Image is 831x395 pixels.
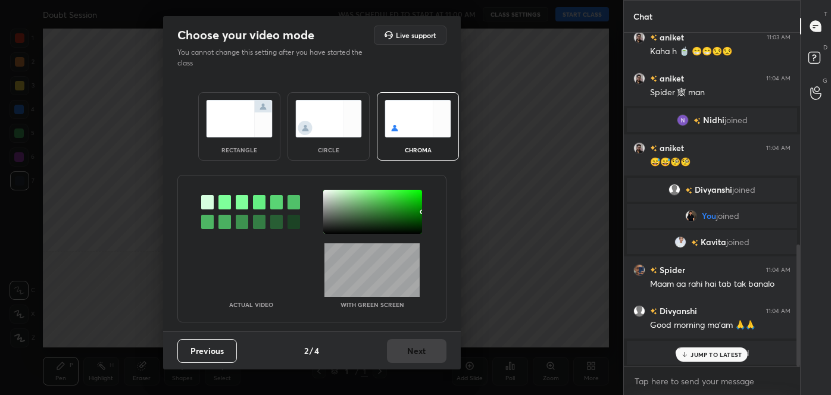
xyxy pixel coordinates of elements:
[657,31,684,43] h6: aniket
[650,319,791,331] div: Good morning ma'am 🙏🙏
[206,100,273,137] img: normalScreenIcon.ae25ed63.svg
[624,33,800,366] div: grid
[650,87,791,99] div: Spider 🕸 man
[695,185,732,195] span: Divyanshi
[766,308,791,315] div: 11:04 AM
[310,344,313,357] h4: /
[701,237,726,247] span: Kavita
[624,1,662,32] p: Chat
[716,211,739,221] span: joined
[295,100,362,137] img: circleScreenIcon.acc0effb.svg
[766,75,791,82] div: 11:04 AM
[657,264,685,276] h6: Spider
[650,308,657,315] img: no-rating-badge.077c3623.svg
[385,100,451,137] img: chromaScreenIcon.c19ab0a0.svg
[766,267,791,274] div: 11:04 AM
[304,344,308,357] h4: 2
[702,211,716,221] span: You
[177,339,237,363] button: Previous
[215,147,263,153] div: rectangle
[314,344,319,357] h4: 4
[650,278,791,290] div: Maam aa rahi hai tab tak banalo
[340,302,404,308] p: With green screen
[675,347,687,359] img: default.png
[650,35,657,41] img: no-rating-badge.077c3623.svg
[633,32,645,43] img: d927ead1100745ec8176353656eda1f8.jpg
[823,76,827,85] p: G
[650,156,791,168] div: 😅😅🧐🧐
[633,264,645,276] img: 0cf38805b11a44df8ff4eaedda753435.jpg
[633,142,645,154] img: d927ead1100745ec8176353656eda1f8.jpg
[767,34,791,41] div: 11:03 AM
[732,185,755,195] span: joined
[633,305,645,317] img: default.png
[724,115,748,125] span: joined
[657,305,697,317] h6: Divyanshi
[693,118,701,124] img: no-rating-badge.077c3623.svg
[650,267,657,274] img: no-rating-badge.077c3623.svg
[650,145,657,152] img: no-rating-badge.077c3623.svg
[650,46,791,58] div: Kaha h 🍵 😁😁😒😒
[726,237,749,247] span: joined
[305,147,352,153] div: circle
[650,76,657,82] img: no-rating-badge.077c3623.svg
[396,32,436,39] h5: Live support
[691,351,742,358] p: JUMP TO LATEST
[766,145,791,152] div: 11:04 AM
[703,115,724,125] span: Nidhi
[823,43,827,52] p: D
[657,72,684,84] h6: aniket
[685,187,692,194] img: no-rating-badge.077c3623.svg
[657,142,684,154] h6: aniket
[685,210,697,222] img: 6bf88ee675354f0ea61b4305e64abb13.jpg
[677,114,689,126] img: 3
[674,236,686,248] img: 90420e29a35046579e67bc20bbf1da70.jpg
[177,47,370,68] p: You cannot change this setting after you have started the class
[394,147,442,153] div: chroma
[824,10,827,18] p: T
[691,240,698,246] img: no-rating-badge.077c3623.svg
[668,184,680,196] img: default.png
[229,302,273,308] p: Actual Video
[633,73,645,84] img: d927ead1100745ec8176353656eda1f8.jpg
[177,27,314,43] h2: Choose your video mode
